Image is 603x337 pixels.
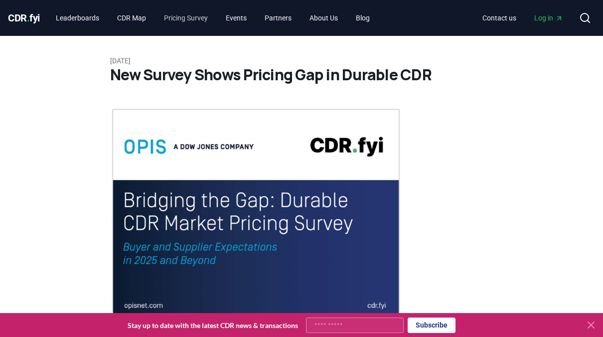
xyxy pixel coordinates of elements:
a: Log in [526,9,571,27]
nav: Main [48,9,378,27]
span: . [27,12,30,24]
span: CDR fyi [8,12,40,24]
span: Log in [534,13,563,23]
a: CDR Map [109,9,154,27]
nav: Main [474,9,571,27]
h1: New Survey Shows Pricing Gap in Durable CDR [110,66,493,84]
a: About Us [301,9,346,27]
p: [DATE] [110,56,493,66]
a: Events [218,9,255,27]
a: Blog [348,9,378,27]
a: Leaderboards [48,9,107,27]
a: CDR.fyi [8,11,40,25]
a: Partners [257,9,300,27]
a: Pricing Survey [156,9,216,27]
img: blog post image [110,108,402,327]
a: Contact us [474,9,524,27]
